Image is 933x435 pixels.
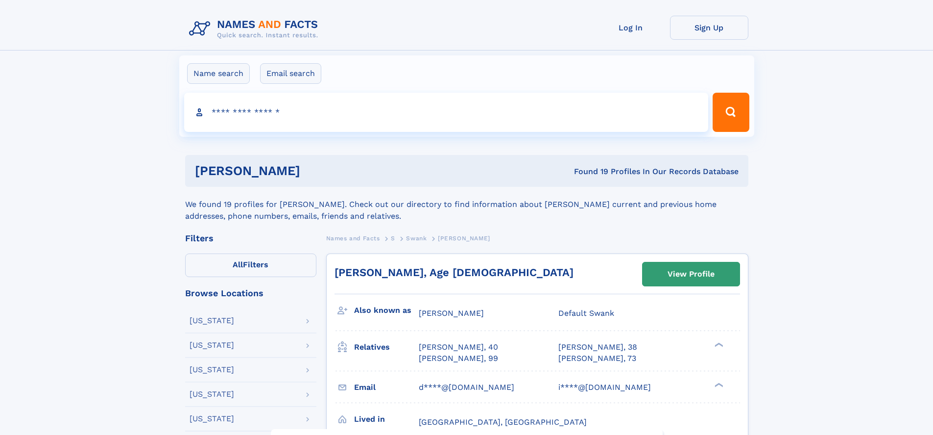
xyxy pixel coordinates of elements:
[558,353,636,364] a: [PERSON_NAME], 73
[190,390,234,398] div: [US_STATE]
[558,342,637,353] a: [PERSON_NAME], 38
[406,235,427,242] span: Swank
[419,308,484,318] span: [PERSON_NAME]
[354,411,419,428] h3: Lived in
[185,289,316,298] div: Browse Locations
[185,254,316,277] label: Filters
[195,165,437,177] h1: [PERSON_NAME]
[670,16,748,40] a: Sign Up
[190,415,234,423] div: [US_STATE]
[558,308,614,318] span: Default Swank
[326,232,380,244] a: Names and Facts
[190,341,234,349] div: [US_STATE]
[592,16,670,40] a: Log In
[190,317,234,325] div: [US_STATE]
[668,263,715,285] div: View Profile
[187,63,250,84] label: Name search
[391,235,395,242] span: S
[354,339,419,356] h3: Relatives
[354,302,419,319] h3: Also known as
[643,262,740,286] a: View Profile
[335,266,574,279] a: [PERSON_NAME], Age [DEMOGRAPHIC_DATA]
[185,16,326,42] img: Logo Names and Facts
[712,382,724,388] div: ❯
[712,342,724,348] div: ❯
[419,342,498,353] a: [PERSON_NAME], 40
[184,93,709,132] input: search input
[190,366,234,374] div: [US_STATE]
[406,232,427,244] a: Swank
[713,93,749,132] button: Search Button
[260,63,321,84] label: Email search
[419,417,587,427] span: [GEOGRAPHIC_DATA], [GEOGRAPHIC_DATA]
[437,166,739,177] div: Found 19 Profiles In Our Records Database
[185,234,316,243] div: Filters
[185,187,748,222] div: We found 19 profiles for [PERSON_NAME]. Check out our directory to find information about [PERSON...
[233,260,243,269] span: All
[354,379,419,396] h3: Email
[391,232,395,244] a: S
[419,353,498,364] a: [PERSON_NAME], 99
[438,235,490,242] span: [PERSON_NAME]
